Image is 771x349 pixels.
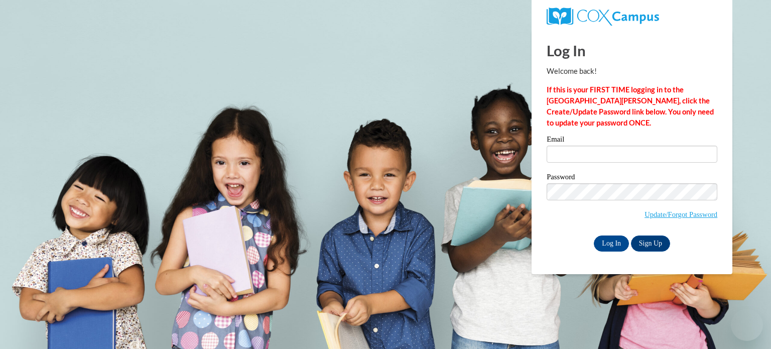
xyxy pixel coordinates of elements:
[547,173,717,183] label: Password
[731,309,763,341] iframe: Button to launch messaging window
[547,66,717,77] p: Welcome back!
[645,210,717,218] a: Update/Forgot Password
[547,8,717,26] a: COX Campus
[547,40,717,61] h1: Log In
[547,8,659,26] img: COX Campus
[547,136,717,146] label: Email
[661,285,681,305] iframe: Close message
[594,236,629,252] input: Log In
[631,236,670,252] a: Sign Up
[547,85,714,127] strong: If this is your FIRST TIME logging in to the [GEOGRAPHIC_DATA][PERSON_NAME], click the Create/Upd...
